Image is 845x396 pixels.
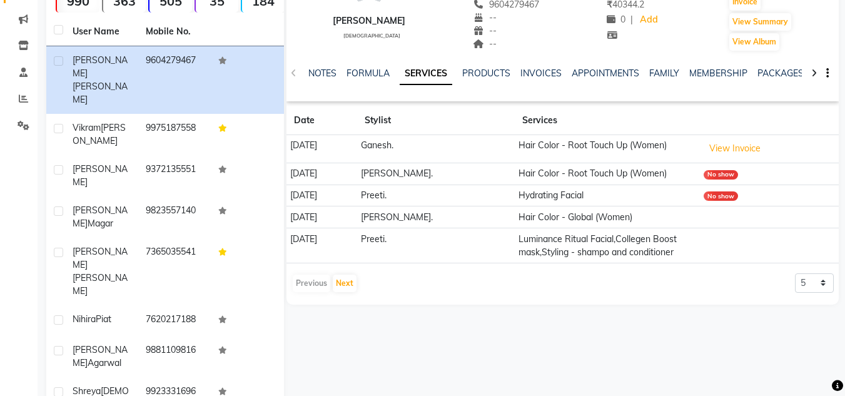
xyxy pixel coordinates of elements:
span: [PERSON_NAME] [73,272,128,297]
a: PACKAGES [757,68,804,79]
td: 9372135551 [138,155,211,196]
span: Piat [96,313,111,325]
span: [PERSON_NAME] [73,81,128,105]
span: 0 [607,14,625,25]
td: [DATE] [286,163,357,185]
div: No show [704,170,738,180]
span: [PERSON_NAME] [73,344,128,368]
th: Date [286,106,357,135]
td: [DATE] [286,228,357,263]
td: [PERSON_NAME]. [357,206,515,228]
div: [PERSON_NAME] [333,14,405,28]
button: View Invoice [704,139,766,158]
td: [DATE] [286,185,357,206]
span: [PERSON_NAME] [73,205,128,229]
td: 7620217188 [138,305,211,336]
a: PRODUCTS [462,68,510,79]
th: Services [515,106,700,135]
td: Hair Color - Root Touch Up (Women) [515,163,700,185]
span: Vikram [73,122,101,133]
span: -- [473,38,497,49]
th: Stylist [357,106,515,135]
span: -- [473,25,497,36]
span: [DEMOGRAPHIC_DATA] [343,33,400,39]
button: View Album [729,33,779,51]
td: [DATE] [286,206,357,228]
td: Hair Color - Global (Women) [515,206,700,228]
td: Luminance Ritual Facial,Collegen Boost mask,Styling - shampo and conditioner [515,228,700,263]
span: [PERSON_NAME] [73,246,128,270]
span: [PERSON_NAME] [73,163,128,188]
div: No show [704,191,738,201]
td: [DATE] [286,135,357,163]
a: MEMBERSHIP [689,68,747,79]
td: 9975187558 [138,114,211,155]
td: 9881109816 [138,336,211,377]
td: Ganesh. [357,135,515,163]
span: Nihira [73,313,96,325]
td: 9823557140 [138,196,211,238]
a: FORMULA [347,68,390,79]
th: User Name [65,18,138,46]
span: [PERSON_NAME] [73,54,128,79]
a: SERVICES [400,63,452,85]
span: Magar [88,218,113,229]
td: [PERSON_NAME]. [357,163,515,185]
a: FAMILY [649,68,679,79]
span: Agarwal [88,357,121,368]
a: INVOICES [520,68,562,79]
button: View Summary [729,13,791,31]
td: 9604279467 [138,46,211,114]
th: Mobile No. [138,18,211,46]
a: Add [638,11,660,29]
td: Preeti. [357,185,515,206]
a: APPOINTMENTS [572,68,639,79]
td: Preeti. [357,228,515,263]
button: Next [333,275,357,292]
td: Hair Color - Root Touch Up (Women) [515,135,700,163]
td: 7365035541 [138,238,211,305]
a: NOTES [308,68,336,79]
span: -- [473,12,497,23]
td: Hydrating Facial [515,185,700,206]
span: | [630,13,633,26]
